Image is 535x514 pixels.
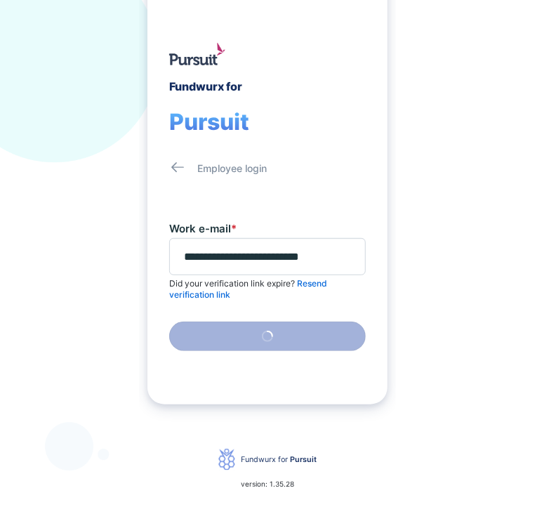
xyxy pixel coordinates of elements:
[169,278,327,300] span: Resend verification link
[288,455,317,464] span: Pursuit
[241,478,294,489] p: version: 1.35.28
[169,77,242,97] div: Fundwurx for
[169,222,237,235] label: Work e-mail
[169,278,366,301] p: Did your verification link expire?
[169,108,249,136] span: Pursuit
[169,43,225,65] img: logo.jpg
[241,454,317,466] div: Fundwurx for
[197,160,267,177] div: Employee login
